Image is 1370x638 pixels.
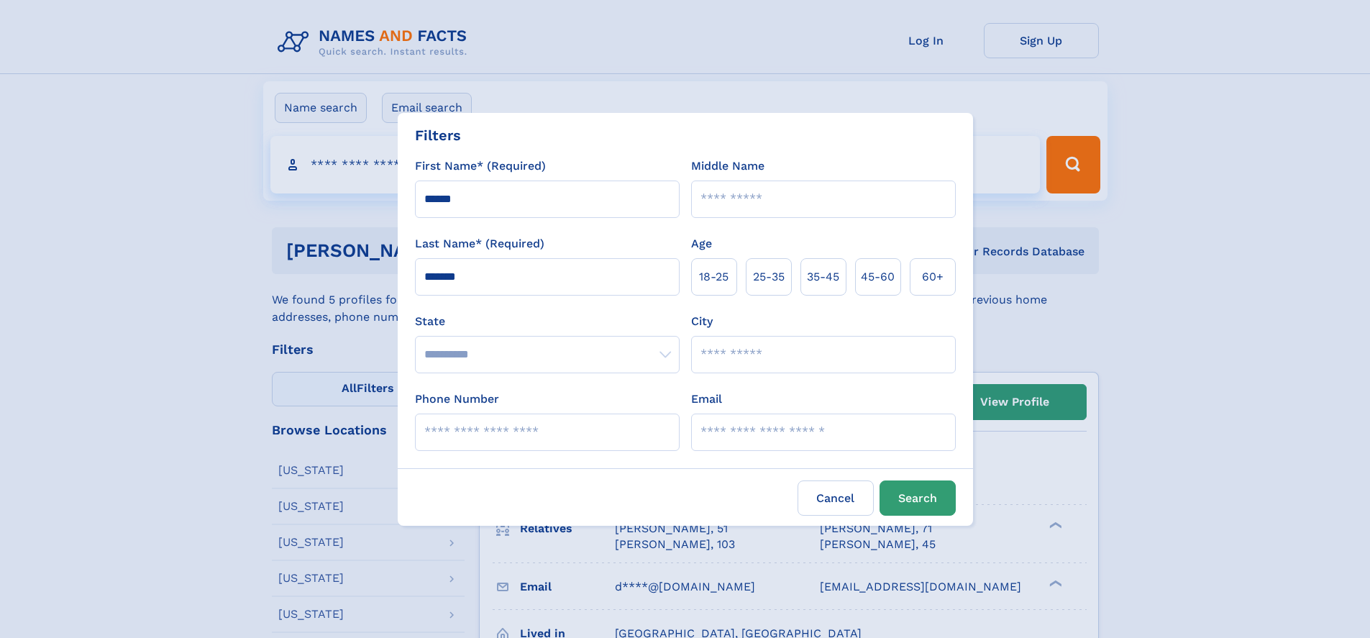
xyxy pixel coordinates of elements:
span: 18‑25 [699,268,729,286]
label: Email [691,391,722,408]
button: Search [880,480,956,516]
span: 45‑60 [861,268,895,286]
label: Age [691,235,712,252]
span: 25‑35 [753,268,785,286]
label: Middle Name [691,158,764,175]
label: First Name* (Required) [415,158,546,175]
label: Cancel [798,480,874,516]
label: City [691,313,713,330]
div: Filters [415,124,461,146]
label: State [415,313,680,330]
label: Last Name* (Required) [415,235,544,252]
label: Phone Number [415,391,499,408]
span: 35‑45 [807,268,839,286]
span: 60+ [922,268,944,286]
